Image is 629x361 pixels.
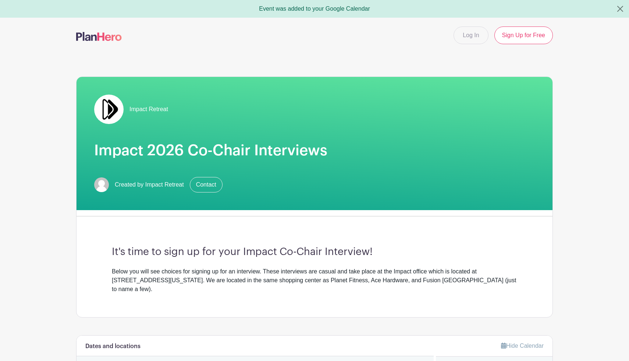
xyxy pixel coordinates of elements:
a: Log In [454,26,488,44]
span: Created by Impact Retreat [115,180,184,189]
a: Sign Up for Free [494,26,553,44]
h6: Dates and locations [85,343,141,350]
img: default-ce2991bfa6775e67f084385cd625a349d9dcbb7a52a09fb2fda1e96e2d18dcdb.png [94,177,109,192]
a: Contact [190,177,223,192]
h1: Impact 2026 Co-Chair Interviews [94,142,535,159]
a: Hide Calendar [501,343,544,349]
div: Below you will see choices for signing up for an interview. These interviews are casual and take ... [112,267,517,294]
img: Double%20Arrow%20Logo.jpg [94,95,124,124]
span: Impact Retreat [129,105,168,114]
h3: It's time to sign up for your Impact Co-Chair Interview! [112,246,517,258]
img: logo-507f7623f17ff9eddc593b1ce0a138ce2505c220e1c5a4e2b4648c50719b7d32.svg [76,32,122,41]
